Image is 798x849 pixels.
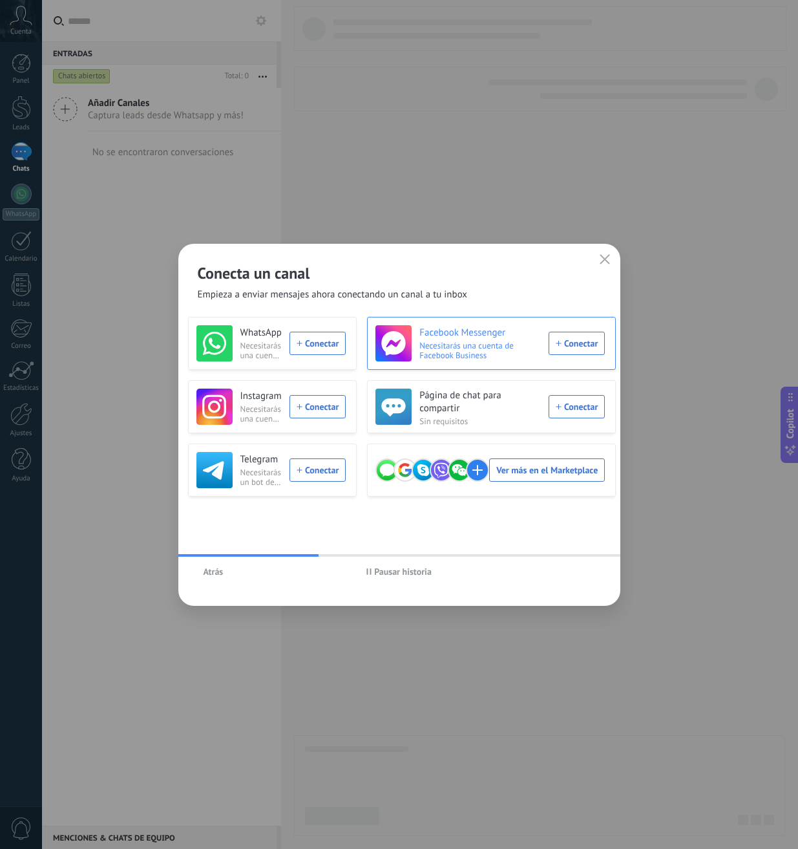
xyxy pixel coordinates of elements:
button: Pausar historia [361,562,437,581]
span: Necesitarás un bot de Telegram [240,467,282,487]
span: Necesitarás una cuenta de WhatsApp [240,341,282,360]
h3: Facebook Messenger [419,327,541,339]
span: Necesitarás una cuenta de Facebook Business [419,341,541,360]
span: Pausar historia [374,567,432,576]
span: Atrás [204,567,224,576]
button: Atrás [198,562,229,581]
span: Sin requisitos [419,416,541,426]
span: Empieza a enviar mensajes ahora conectando un canal a tu inbox [198,288,468,301]
h2: Conecta un canal [198,263,601,283]
h3: Telegram [240,453,282,466]
h3: Página de chat para compartir [419,389,541,415]
h3: WhatsApp [240,327,282,339]
h3: Instagram [240,390,282,403]
span: Necesitarás una cuenta de Instagram y Facebook Business [240,404,282,424]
